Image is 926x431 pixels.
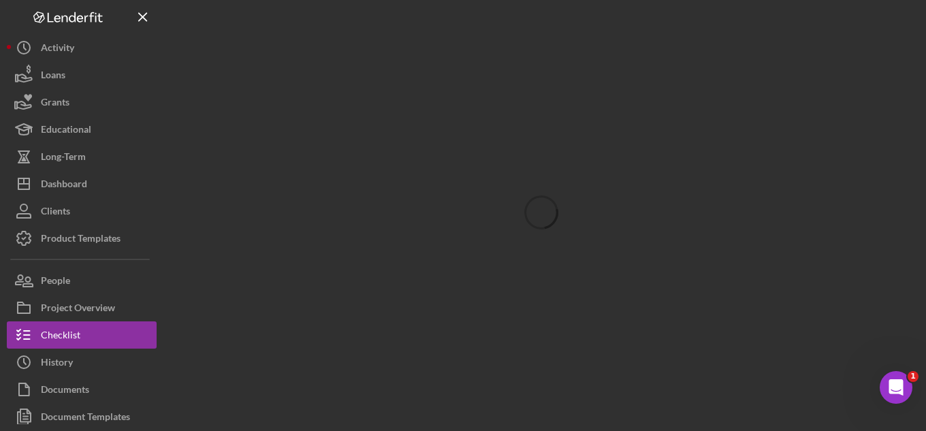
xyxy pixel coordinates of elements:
div: Dashboard [41,170,87,201]
button: Product Templates [7,225,157,252]
button: Document Templates [7,403,157,430]
button: Project Overview [7,294,157,321]
button: Grants [7,89,157,116]
button: Documents [7,376,157,403]
span: 1 [908,371,919,382]
iframe: Intercom live chat [880,371,912,404]
div: Long-Term [41,143,86,174]
button: Dashboard [7,170,157,197]
div: Product Templates [41,225,121,255]
div: Clients [41,197,70,228]
div: Project Overview [41,294,115,325]
div: Grants [41,89,69,119]
div: Educational [41,116,91,146]
div: Loans [41,61,65,92]
button: Activity [7,34,157,61]
button: Long-Term [7,143,157,170]
button: People [7,267,157,294]
button: Loans [7,61,157,89]
div: People [41,267,70,298]
div: Activity [41,34,74,65]
button: Clients [7,197,157,225]
div: History [41,349,73,379]
div: Documents [41,376,89,406]
button: History [7,349,157,376]
button: Checklist [7,321,157,349]
div: Checklist [41,321,80,352]
button: Educational [7,116,157,143]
